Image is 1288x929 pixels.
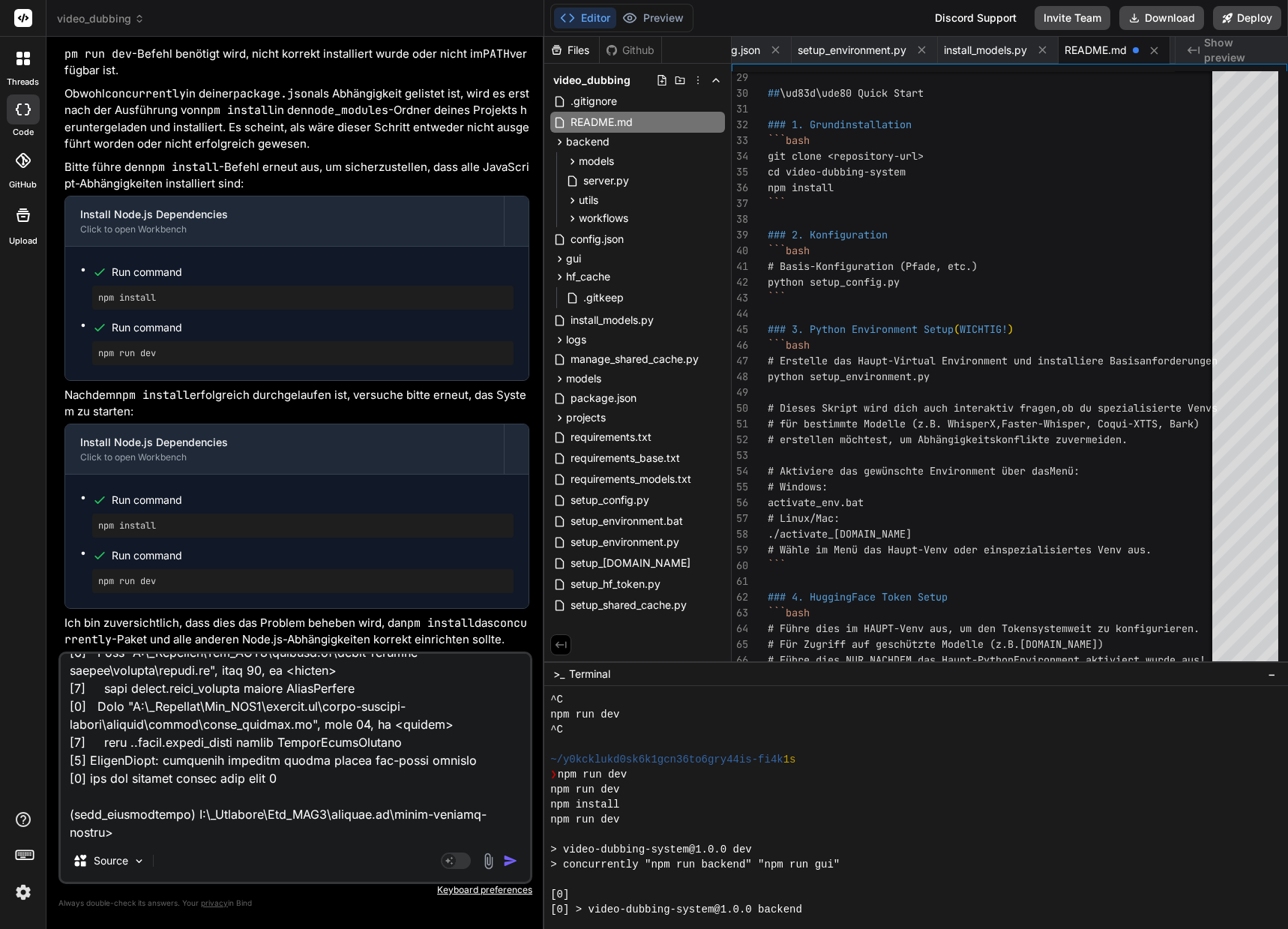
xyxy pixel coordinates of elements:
span: video_dubbing [553,73,631,88]
span: \ud83d\ude80 Quick Start [780,86,924,100]
span: ^C [550,722,563,737]
span: git clone <repository-url> [768,149,924,163]
div: Click to open Workbench [80,451,489,463]
span: models [579,154,614,169]
span: npm run dev [558,767,627,782]
div: 51 [732,416,748,432]
span: ``` [768,559,786,572]
span: backend [566,134,610,149]
p: Obwohl in deiner als Abhängigkeit gelistet ist, wird es erst nach der Ausführung von in den -Ordn... [64,85,529,153]
span: Show preview [1204,35,1276,65]
button: Deploy [1213,6,1281,30]
div: 34 [732,148,748,164]
span: lliere Basisanforderungen [1068,354,1218,367]
span: ### 3. Python Environment Setup [768,322,954,336]
span: gui [566,251,581,266]
span: setup_hf_token.py [569,575,662,593]
code: npm run dev [64,29,523,61]
span: setup_[DOMAIN_NAME] [569,554,692,572]
span: config.json [569,230,625,248]
span: setup_environment.bat [569,512,684,530]
div: 62 [732,589,748,605]
span: [0] > video-dubbing-system@1.0.0 backend [550,902,802,917]
div: 42 [732,274,748,290]
span: utils [579,193,598,208]
code: npm install [200,103,274,118]
div: 49 [732,385,748,400]
div: 60 [732,558,748,574]
span: # Aktiviere das gewünschte Environment über das [768,464,1050,478]
code: concurrently [64,616,527,648]
span: ### 4. HuggingFace Token Setup [768,590,948,604]
span: projects [566,410,606,425]
div: 50 [732,400,748,416]
span: Run command [112,320,514,335]
span: ```bash [768,133,810,147]
span: Run command [112,548,514,563]
span: ( [954,322,960,336]
p: Ich bin zuversichtlich, dass dies das Problem beheben wird, da das -Paket und alle anderen Node.j... [64,615,529,649]
span: Run command [112,493,514,508]
button: Install Node.js DependenciesClick to open Workbench [65,424,504,474]
pre: npm run dev [98,347,508,359]
div: 39 [732,227,748,243]
div: 63 [732,605,748,621]
span: ^C [550,692,563,707]
span: manage_shared_cache.py [569,350,700,368]
div: 45 [732,322,748,337]
label: code [13,126,34,139]
span: ob du spezialisierte Venvs [1062,401,1218,415]
div: 55 [732,479,748,495]
div: 40 [732,243,748,259]
p: Source [94,853,128,868]
img: settings [10,880,36,905]
span: ```bash [768,606,810,619]
button: Preview [616,7,690,28]
span: # Für Zugriff auf geschützte Modelle (z.B. [768,637,1020,651]
div: 35 [732,164,748,180]
code: npm install [145,160,219,175]
code: package.json [233,86,314,101]
span: .gitkeep [582,289,625,307]
p: Bitte führe den -Befehl erneut aus, um sicherzustellen, dass alle JavaScript-Abhängigkeiten insta... [64,159,529,193]
button: Invite Team [1035,6,1110,30]
button: Install Node.js DependenciesClick to open Workbench [65,196,504,246]
span: .gitignore [569,92,619,110]
div: 36 [732,180,748,196]
span: # Dieses Skript wird dich auch interaktiv fragen, [768,401,1062,415]
span: [DOMAIN_NAME]) [1020,637,1104,651]
div: 46 [732,337,748,353]
span: ### 2. Konfiguration [768,228,888,241]
span: # Wähle im Menü das Haupt-Venv oder ein [768,543,1002,556]
span: # Erstelle das Haupt-Virtual Environment und insta [768,354,1068,367]
div: Click to open Workbench [80,223,489,235]
button: Editor [554,7,616,28]
div: 32 [732,117,748,133]
span: ```bash [768,338,810,352]
span: privacy [201,898,228,907]
div: 59 [732,542,748,558]
span: [0] [550,887,569,902]
span: requirements_base.txt [569,449,681,467]
div: 30 [732,85,748,101]
textarea: Lor ips dolorsi ame cons adi elitseddoeius - tem inci Utlaboree dolo ma aliq enim - admin veniam ... [61,654,530,840]
div: Install Node.js Dependencies [80,207,489,222]
span: ) [1008,322,1014,336]
span: README.md [569,113,634,131]
span: Faster-Whisper, Coqui-XTTS, Bark) [1002,417,1200,430]
span: >_ [553,667,565,682]
div: 53 [732,448,748,463]
span: requirements.txt [569,428,653,446]
span: systemweit zu konfigurieren. [1032,622,1200,635]
span: WICHTIG! [960,322,1008,336]
span: python setup_environment.py [768,370,930,383]
img: Pick Models [133,855,145,868]
pre: npm install [98,292,508,304]
span: Terminal [569,667,610,682]
span: > video-dubbing-system@1.0.0 dev [550,842,752,857]
span: ## [768,86,780,100]
div: 43 [732,290,748,306]
span: Menü: [1050,464,1080,478]
div: 33 [732,133,748,148]
span: npm run dev [550,707,619,722]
